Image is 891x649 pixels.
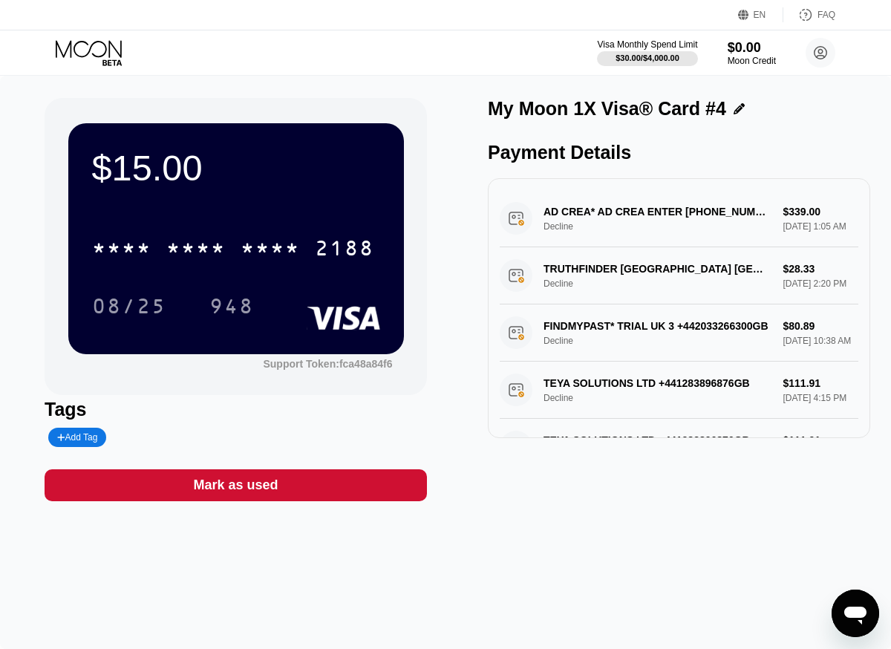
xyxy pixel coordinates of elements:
div: FAQ [783,7,835,22]
div: Support Token:fca48a84f6 [263,358,392,370]
div: Visa Monthly Spend Limit$30.00/$4,000.00 [597,39,697,66]
iframe: Button to launch messaging window [832,590,879,637]
div: $15.00 [92,147,380,189]
div: Tags [45,399,427,420]
div: 08/25 [92,296,166,320]
div: $30.00 / $4,000.00 [616,53,679,62]
div: 08/25 [81,287,177,324]
div: 2188 [315,238,374,262]
div: EN [738,7,783,22]
div: Add Tag [48,428,106,447]
div: Add Tag [57,432,97,443]
div: Mark as used [193,477,278,494]
div: $0.00 [728,40,776,56]
div: Visa Monthly Spend Limit [597,39,697,50]
div: Moon Credit [728,56,776,66]
div: Mark as used [45,469,427,501]
div: 948 [209,296,254,320]
div: Payment Details [488,142,870,163]
div: My Moon 1X Visa® Card #4 [488,98,726,120]
div: EN [754,10,766,20]
div: 948 [198,287,265,324]
div: $0.00Moon Credit [728,40,776,66]
div: FAQ [817,10,835,20]
div: Support Token: fca48a84f6 [263,358,392,370]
